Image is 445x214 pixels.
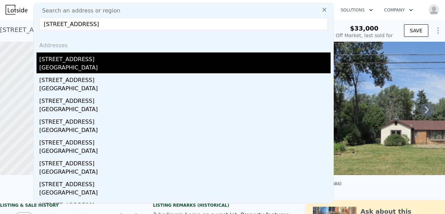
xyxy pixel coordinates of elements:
img: Lotside [6,5,27,15]
button: Solutions [335,4,379,16]
div: [STREET_ADDRESS] [39,73,331,84]
button: Company [379,4,419,16]
div: [STREET_ADDRESS] [39,178,331,189]
div: [STREET_ADDRESS] [39,115,331,126]
div: [STREET_ADDRESS] [39,52,331,64]
div: [STREET_ADDRESS] [39,94,331,105]
div: [STREET_ADDRESS] [39,157,331,168]
button: Show Options [431,24,445,38]
div: [GEOGRAPHIC_DATA] [39,84,331,94]
div: [STREET_ADDRESS] [39,136,331,147]
div: Listing Remarks (Historical) [153,203,292,208]
span: Search an address or region [37,7,120,15]
div: Addresses [37,36,331,52]
div: [GEOGRAPHIC_DATA] [39,64,331,73]
div: [STREET_ADDRESS] [39,198,331,209]
div: Off Market, last sold for [336,32,393,39]
div: [GEOGRAPHIC_DATA] [39,105,331,115]
img: avatar [428,4,439,15]
div: [GEOGRAPHIC_DATA] [39,126,331,136]
div: [GEOGRAPHIC_DATA] [39,168,331,178]
div: [GEOGRAPHIC_DATA] [39,147,331,157]
button: SAVE [404,24,428,37]
span: $33,000 [350,25,379,32]
input: Enter an address, city, region, neighborhood or zip code [39,18,328,30]
div: [GEOGRAPHIC_DATA] [39,189,331,198]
